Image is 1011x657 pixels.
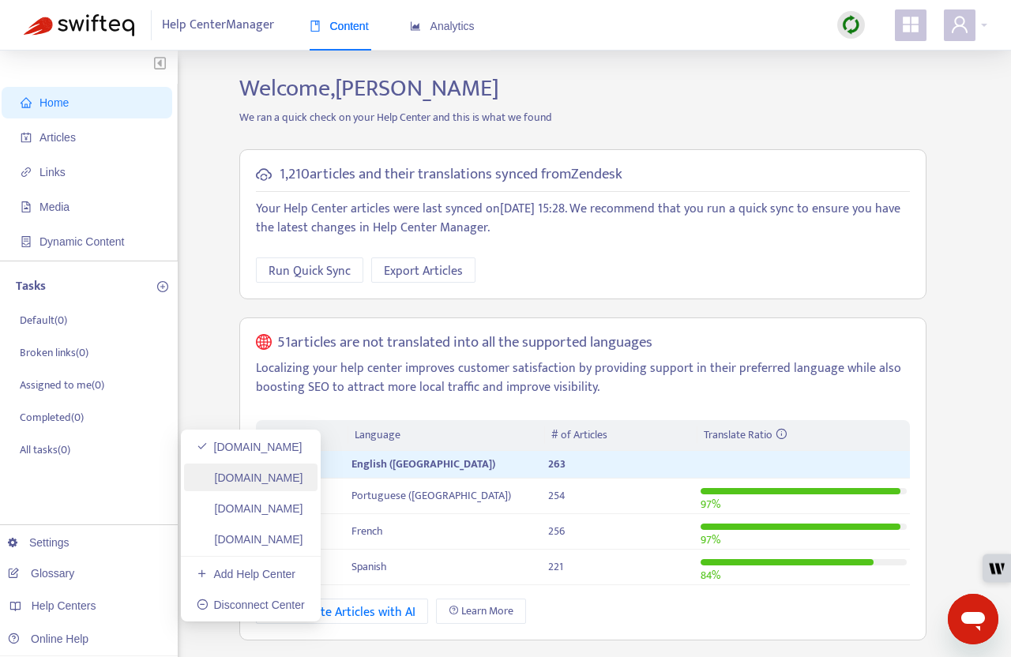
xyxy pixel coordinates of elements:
[197,533,303,546] a: [DOMAIN_NAME]
[461,603,513,620] span: Learn More
[197,568,295,580] a: Add Help Center
[351,522,383,540] span: French
[197,441,303,453] a: [DOMAIN_NAME]
[162,10,274,40] span: Help Center Manager
[32,599,96,612] span: Help Centers
[8,567,74,580] a: Glossary
[21,201,32,212] span: file-image
[410,20,475,32] span: Analytics
[197,471,303,484] a: [DOMAIN_NAME]
[39,96,69,109] span: Home
[948,594,998,644] iframe: Button to launch messaging window
[841,15,861,35] img: sync.dc5367851b00ba804db3.png
[157,281,168,292] span: plus-circle
[548,558,563,576] span: 221
[16,277,46,296] p: Tasks
[39,131,76,144] span: Articles
[197,502,303,515] a: [DOMAIN_NAME]
[348,420,544,451] th: Language
[410,21,421,32] span: area-chart
[384,261,463,281] span: Export Articles
[24,14,134,36] img: Swifteq
[256,420,349,451] th: Locale
[256,334,272,352] span: global
[310,20,369,32] span: Content
[436,599,526,624] a: Learn More
[704,426,903,444] div: Translate Ratio
[280,166,622,184] h5: 1,210 articles and their translations synced from Zendesk
[39,201,70,213] span: Media
[901,15,920,34] span: appstore
[545,420,697,451] th: # of Articles
[371,257,475,283] button: Export Articles
[39,235,124,248] span: Dynamic Content
[351,558,387,576] span: Spanish
[256,359,910,397] p: Localizing your help center improves customer satisfaction by providing support in their preferre...
[548,486,566,505] span: 254
[310,21,321,32] span: book
[8,633,88,645] a: Online Help
[20,409,84,426] p: Completed ( 0 )
[256,599,429,624] button: Translate Articles with AI
[39,166,66,178] span: Links
[269,603,416,622] div: Translate Articles with AI
[269,261,351,281] span: Run Quick Sync
[20,344,88,361] p: Broken links ( 0 )
[351,455,495,473] span: English ([GEOGRAPHIC_DATA])
[256,257,363,283] button: Run Quick Sync
[701,495,720,513] span: 97 %
[351,486,511,505] span: Portuguese ([GEOGRAPHIC_DATA])
[256,167,272,182] span: cloud-sync
[8,536,70,549] a: Settings
[950,15,969,34] span: user
[701,566,720,584] span: 84 %
[21,167,32,178] span: link
[20,441,70,458] p: All tasks ( 0 )
[21,236,32,247] span: container
[21,132,32,143] span: account-book
[701,531,720,549] span: 97 %
[548,522,565,540] span: 256
[21,97,32,108] span: home
[227,109,938,126] p: We ran a quick check on your Help Center and this is what we found
[239,69,499,108] span: Welcome, [PERSON_NAME]
[277,334,652,352] h5: 51 articles are not translated into all the supported languages
[20,377,104,393] p: Assigned to me ( 0 )
[548,455,566,473] span: 263
[256,200,910,238] p: Your Help Center articles were last synced on [DATE] 15:28 . We recommend that you run a quick sy...
[197,599,305,611] a: Disconnect Center
[20,312,67,328] p: Default ( 0 )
